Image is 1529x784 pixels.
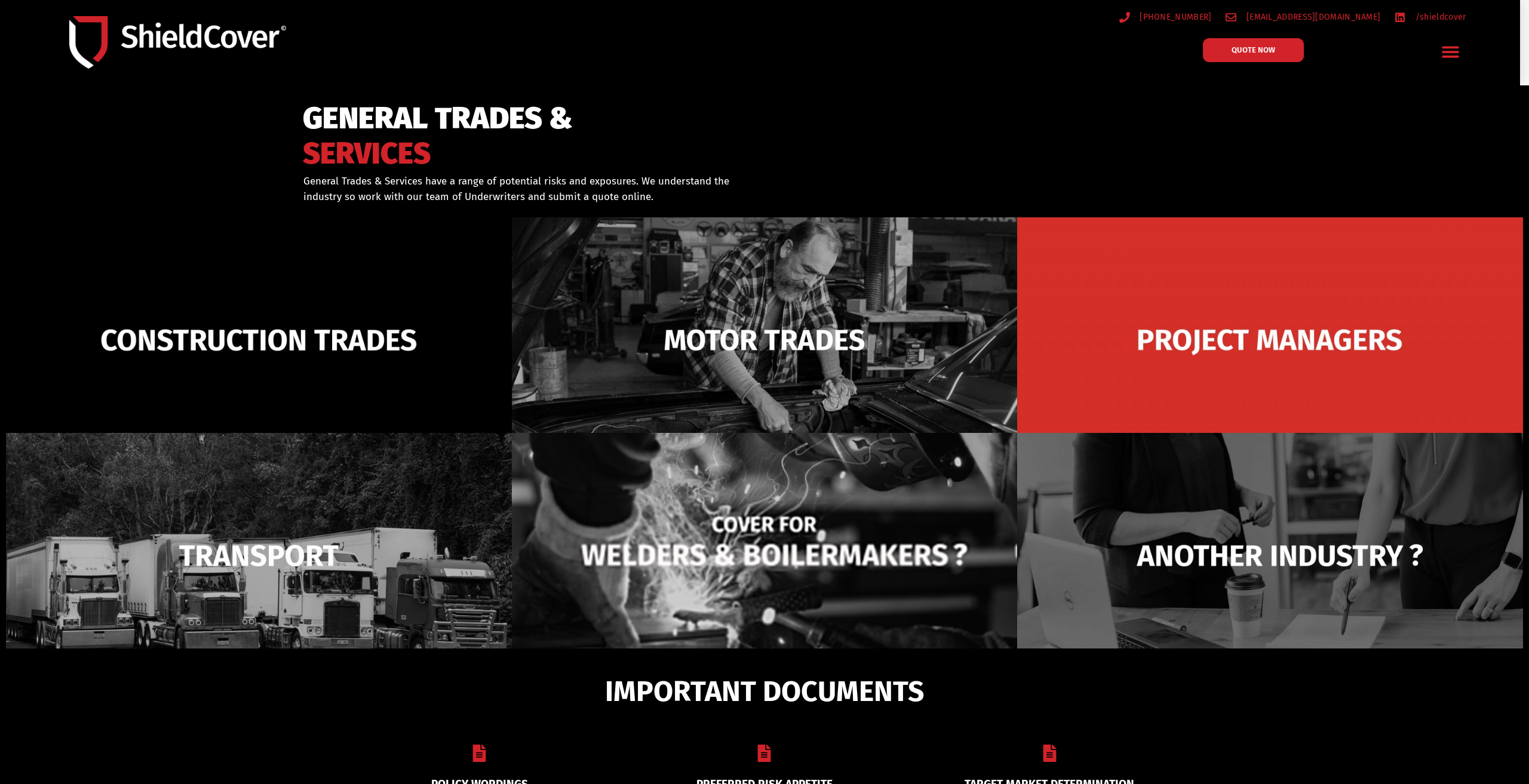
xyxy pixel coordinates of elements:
a: /shieldcover [1395,10,1466,24]
div: Menu Toggle [1436,38,1464,66]
iframe: LiveChat chat widget [1295,358,1529,784]
a: QUOTE NOW [1203,38,1304,62]
a: [EMAIL_ADDRESS][DOMAIN_NAME] [1226,10,1380,24]
span: IMPORTANT DOCUMENTS [605,680,924,703]
p: General Trades & Services have a range of potential risks and exposures. We understand the indust... [303,174,749,204]
span: [PHONE_NUMBER] [1137,10,1211,24]
a: [PHONE_NUMBER] [1119,10,1212,24]
span: /shieldcover [1413,10,1466,24]
span: QUOTE NOW [1232,46,1275,54]
span: [EMAIL_ADDRESS][DOMAIN_NAME] [1244,10,1380,24]
img: Shield-Cover-Underwriting-Australia-logo-full [69,16,286,69]
span: GENERAL TRADES & [303,106,573,131]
